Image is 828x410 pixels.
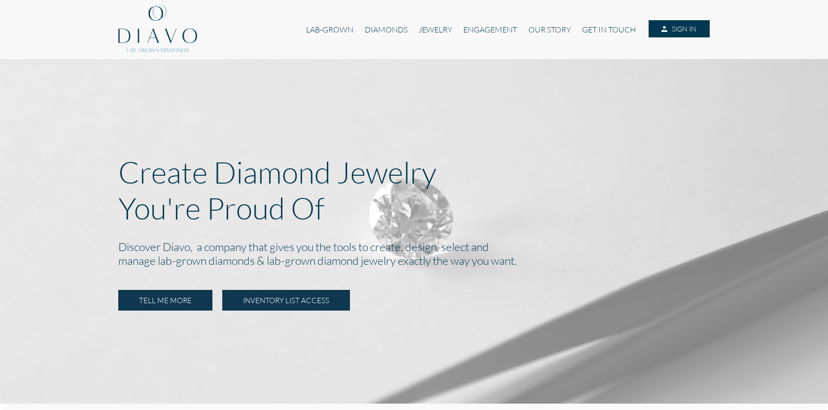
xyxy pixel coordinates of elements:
a: INVENTORY LIST ACCESS [222,290,350,311]
a: LAB-GROWN [301,20,359,39]
h2: Discover Diavo, a company that gives you the tools to create, design, select and manage lab-grown... [118,238,710,271]
a: GET IN TOUCH [577,20,641,39]
a: OUR STORY [523,20,577,39]
a: SIGN IN [649,20,710,38]
a: ENGAGEMENT [458,20,522,39]
a: JEWELRY [413,20,458,39]
a: TELL ME MORE [118,290,212,311]
a: DIAMONDS [359,20,413,39]
p: Create Diamond Jewelry You're Proud Of [118,154,710,226]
